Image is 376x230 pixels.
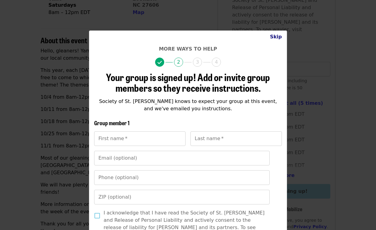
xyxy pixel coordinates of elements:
button: Close [265,31,287,43]
input: Email (optional) [94,151,270,165]
span: More ways to help [159,46,217,52]
input: First name [94,131,186,146]
input: ZIP (optional) [94,190,270,204]
span: 4 [212,58,221,67]
span: Group member 1 [94,119,129,127]
span: Your group is signed up! Add or invite group members so they receive instructions. [106,70,270,95]
input: Last name [190,131,282,146]
i: check icon [158,60,162,65]
span: Society of St. [PERSON_NAME] knows to expect your group at this event, and we've emailed you inst... [99,98,277,111]
input: Phone (optional) [94,170,270,185]
span: 3 [193,58,202,67]
span: 2 [174,58,183,67]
